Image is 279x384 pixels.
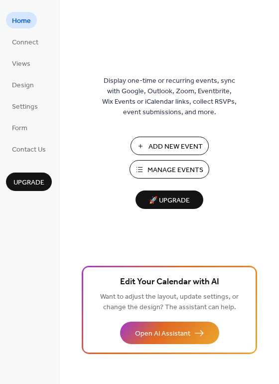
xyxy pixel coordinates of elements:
[147,165,203,176] span: Manage Events
[135,329,190,339] span: Open AI Assistant
[148,142,203,152] span: Add New Event
[6,33,44,50] a: Connect
[130,160,209,179] button: Manage Events
[6,76,40,93] a: Design
[100,290,239,314] span: Want to adjust the layout, update settings, or change the design? The assistant can help.
[6,141,52,157] a: Contact Us
[136,191,203,209] button: 🚀 Upgrade
[102,76,237,118] span: Display one-time or recurring events, sync with Google, Outlook, Zoom, Eventbrite, Wix Events or ...
[141,194,197,207] span: 🚀 Upgrade
[6,12,37,28] a: Home
[12,16,31,26] span: Home
[12,80,34,91] span: Design
[6,119,33,136] a: Form
[6,98,44,114] a: Settings
[12,145,46,155] span: Contact Us
[6,173,52,191] button: Upgrade
[120,275,219,289] span: Edit Your Calendar with AI
[12,37,38,48] span: Connect
[131,137,209,155] button: Add New Event
[12,59,30,69] span: Views
[12,102,38,112] span: Settings
[12,123,27,134] span: Form
[13,178,44,188] span: Upgrade
[6,55,36,71] a: Views
[120,322,219,344] button: Open AI Assistant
